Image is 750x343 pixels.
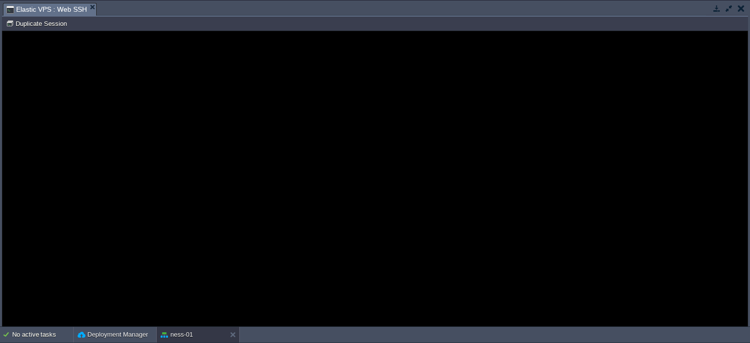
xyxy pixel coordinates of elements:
[161,330,193,340] button: ness-01
[2,31,748,326] iframe: To enrich screen reader interactions, please activate Accessibility in Grammarly extension settings
[6,3,87,16] span: Elastic VPS : Web SSH
[6,19,70,28] button: Duplicate Session
[12,327,73,343] div: No active tasks
[78,330,148,340] button: Deployment Manager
